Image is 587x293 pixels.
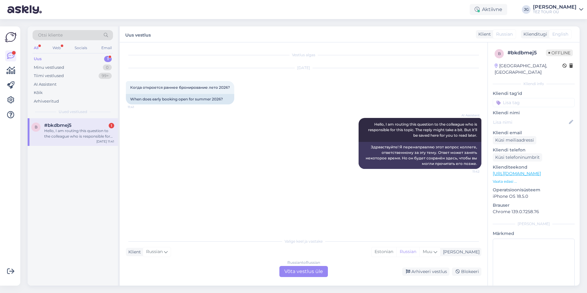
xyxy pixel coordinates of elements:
[423,249,432,254] span: Muu
[546,49,573,56] span: Offline
[51,44,62,52] div: Web
[99,73,112,79] div: 99+
[125,30,151,38] label: Uus vestlus
[396,247,419,256] div: Russian
[493,81,575,87] div: Kliendi info
[493,171,541,176] a: [URL][DOMAIN_NAME]
[495,63,562,76] div: [GEOGRAPHIC_DATA], [GEOGRAPHIC_DATA]
[533,5,577,10] div: [PERSON_NAME]
[493,90,575,97] p: Kliendi tag'id
[33,44,40,52] div: All
[34,81,56,88] div: AI Assistent
[493,136,536,144] div: Küsi meiliaadressi
[34,98,59,104] div: Arhiveeritud
[552,31,568,37] span: English
[493,209,575,215] p: Chrome 139.0.7258.76
[493,193,575,200] p: iPhone OS 18.5.0
[38,32,63,38] span: Otsi kliente
[493,153,542,162] div: Küsi telefoninumbrit
[533,10,577,14] div: TEZ TOUR OÜ
[496,31,513,37] span: Russian
[493,130,575,136] p: Kliendi email
[126,52,481,58] div: Vestlus algas
[44,128,114,139] div: Hello, I am routing this question to the colleague who is responsible for this topic. The reply m...
[128,105,151,109] span: 11:41
[44,123,72,128] span: #bkdbmej5
[507,49,546,57] div: # bkdbmej5
[100,44,113,52] div: Email
[493,147,575,153] p: Kliendi telefon
[457,169,480,174] span: 11:42
[35,125,37,129] span: b
[452,268,481,276] div: Blokeeri
[126,239,481,244] div: Valige keel ja vastake
[279,266,328,277] div: Võta vestlus üle
[103,64,112,71] div: 0
[34,64,64,71] div: Minu vestlused
[287,260,320,265] div: Russian to Russian
[493,202,575,209] p: Brauser
[59,109,87,115] span: Uued vestlused
[359,142,481,169] div: Здравствуйте! Я перенаправляю этот вопрос коллеге, ответственному за эту тему. Ответ может занять...
[493,221,575,227] div: [PERSON_NAME]
[476,31,491,37] div: Klient
[522,5,531,14] div: JG
[470,4,507,15] div: Aktiivne
[34,73,64,79] div: Tiimi vestlused
[493,164,575,170] p: Klienditeekond
[402,268,449,276] div: Arhiveeri vestlus
[146,248,163,255] span: Russian
[109,123,114,128] div: 1
[126,249,141,255] div: Klient
[457,113,480,118] span: AI Assistent
[493,179,575,184] p: Vaata edasi ...
[521,31,547,37] div: Klienditugi
[5,31,17,43] img: Askly Logo
[34,56,42,62] div: Uus
[104,56,112,62] div: 1
[493,187,575,193] p: Operatsioonisüsteem
[126,65,481,71] div: [DATE]
[493,230,575,237] p: Märkmed
[498,51,501,56] span: b
[371,247,396,256] div: Estonian
[130,85,230,90] span: Когда откроется раннее бронирование лето 2026?
[493,119,568,126] input: Lisa nimi
[73,44,88,52] div: Socials
[96,139,114,144] div: [DATE] 11:41
[34,90,43,96] div: Kõik
[126,94,234,104] div: When does early booking open for summer 2026?
[493,110,575,116] p: Kliendi nimi
[441,249,480,255] div: [PERSON_NAME]
[493,98,575,107] input: Lisa tag
[533,5,583,14] a: [PERSON_NAME]TEZ TOUR OÜ
[368,122,478,138] span: Hello, I am routing this question to the colleague who is responsible for this topic. The reply m...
